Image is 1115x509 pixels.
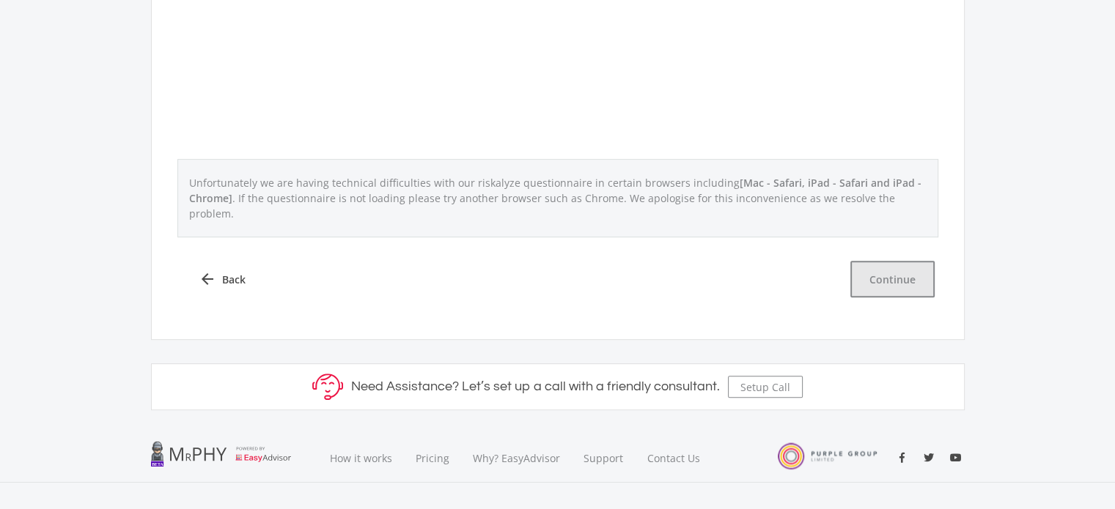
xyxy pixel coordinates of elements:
[636,434,713,483] a: Contact Us
[351,379,720,395] h5: Need Assistance? Let’s set up a call with a friendly consultant.
[222,272,246,287] span: Back
[572,434,636,483] a: Support
[461,434,572,483] a: Why? EasyAdvisor
[182,171,934,225] p: Unfortunately we are having technical difficulties with our riskalyze questionnaire in certain br...
[728,376,803,398] button: Setup Call
[189,176,921,205] span: [Mac - Safari, iPad - Safari and iPad - Chrome]
[318,434,404,483] a: How it works
[181,261,263,297] a: arrow_back Back
[850,261,935,297] button: Continue
[404,434,461,483] a: Pricing
[199,270,216,288] i: arrow_back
